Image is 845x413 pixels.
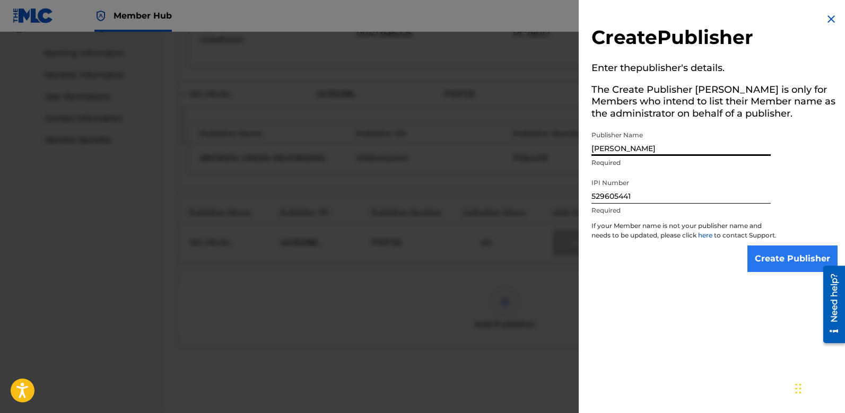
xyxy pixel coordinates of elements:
p: If your Member name is not your publisher name and needs to be updated, please click to contact S... [591,221,777,245]
span: Member Hub [114,10,172,22]
h5: Enter the publisher 's details. [591,59,838,81]
p: Required [591,158,771,168]
p: Required [591,206,771,215]
img: MLC Logo [13,8,54,23]
img: Top Rightsholder [94,10,107,22]
h5: The Create Publisher [PERSON_NAME] is only for Members who intend to list their Member name as th... [591,81,838,126]
div: Drag [795,373,802,405]
input: Create Publisher [747,245,838,272]
h2: Create Publisher [591,25,838,52]
a: here [698,231,714,239]
iframe: Resource Center [815,262,845,347]
iframe: Chat Widget [792,362,845,413]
